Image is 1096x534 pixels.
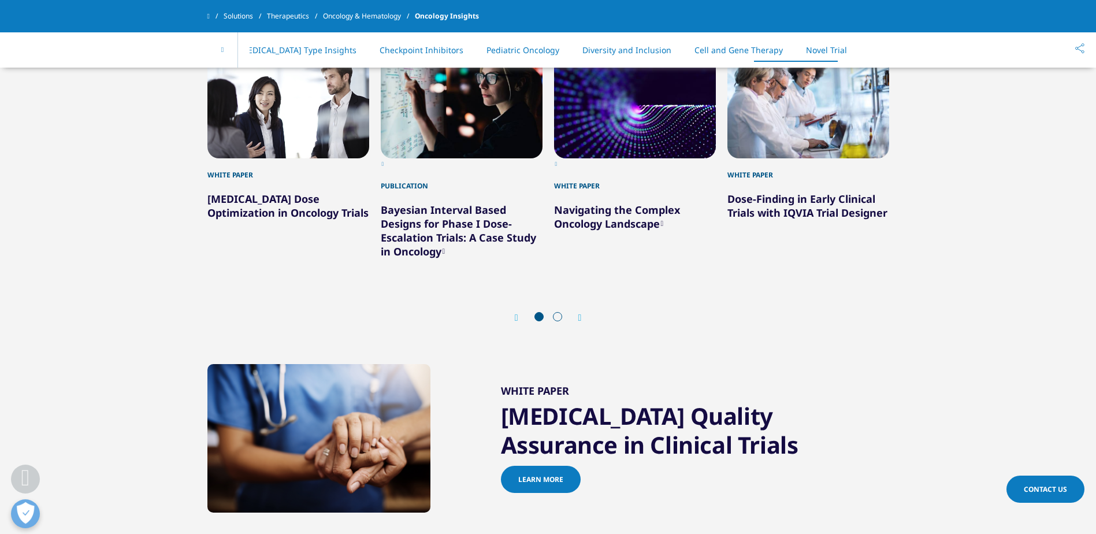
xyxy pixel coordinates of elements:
span: Learn more [518,474,563,484]
a: Novel Trial Designs [806,44,880,55]
div: Publication [381,169,543,191]
a: Oncology & Hematology [323,6,415,27]
div: 2 / 6 [381,53,543,260]
a: Cell and Gene Therapy [694,44,783,55]
a: [MEDICAL_DATA] Type Insights [237,44,356,55]
h3: [MEDICAL_DATA] Quality Assurance in Clinical Trials [501,402,889,466]
a: Checkpoint Inhibitors [380,44,463,55]
a: Bayesian Interval Based Designs for Phase I Dose-Escalation Trials: A Case Study in Oncology [381,203,536,258]
div: Previous slide [515,312,530,323]
a: Pediatric Oncology [486,44,559,55]
div: 1 / 6 [207,53,369,260]
a: Therapeutics [267,6,323,27]
button: Open Preferences [11,499,40,528]
span: Contact Us [1024,484,1067,494]
a: Diversity and Inclusion [582,44,671,55]
div: White Paper [554,169,716,191]
div: 4 / 6 [727,53,889,260]
div: White Paper [207,158,369,180]
div: Next slide [567,312,582,323]
a: Contact Us [1006,476,1084,503]
a: Learn more [501,466,581,493]
a: [MEDICAL_DATA] Dose Optimization in Oncology Trials [207,192,369,220]
h2: White Paper [501,384,889,402]
span: Oncology Insights [415,6,479,27]
a: Solutions [224,6,267,27]
div: White Paper [727,158,889,180]
a: Dose-Finding in Early Clinical Trials with IQVIA Trial Designer [727,192,887,220]
a: Navigating the Complex Oncology Landscape [554,203,680,231]
div: 3 / 6 [554,53,716,260]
